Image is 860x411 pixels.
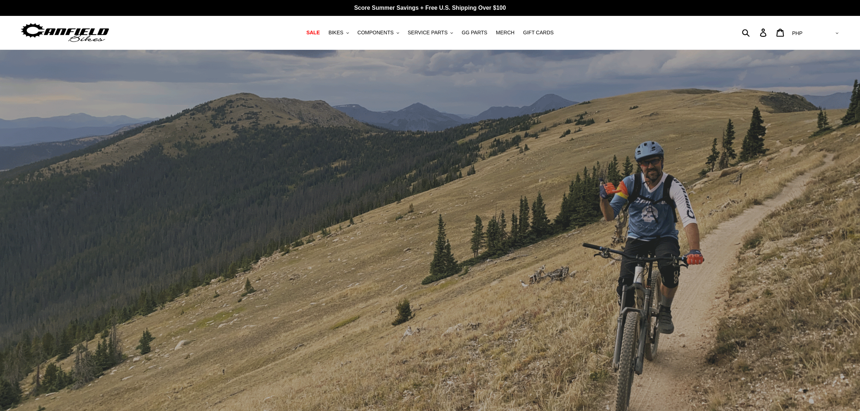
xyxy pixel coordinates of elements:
[523,30,554,36] span: GIFT CARDS
[20,21,110,44] img: Canfield Bikes
[458,28,491,38] a: GG PARTS
[492,28,518,38] a: MERCH
[303,28,323,38] a: SALE
[519,28,557,38] a: GIFT CARDS
[496,30,514,36] span: MERCH
[408,30,448,36] span: SERVICE PARTS
[462,30,487,36] span: GG PARTS
[306,30,320,36] span: SALE
[746,25,764,40] input: Search
[328,30,343,36] span: BIKES
[404,28,457,38] button: SERVICE PARTS
[325,28,352,38] button: BIKES
[354,28,403,38] button: COMPONENTS
[358,30,394,36] span: COMPONENTS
